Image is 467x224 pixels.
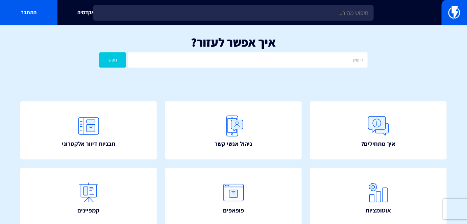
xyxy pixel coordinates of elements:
span: איך מתחילים? [362,140,396,148]
input: חיפוש [128,52,367,68]
a: תבניות דיוור אלקטרוני [20,101,157,159]
a: ניהול אנשי קשר [165,101,302,159]
button: חפש [99,52,126,68]
span: אוטומציות [366,206,391,215]
h1: איך אפשר לעזור? [10,35,457,49]
input: חיפוש מהיר... [93,5,373,21]
a: איך מתחילים? [310,101,447,159]
span: ניהול אנשי קשר [215,140,252,148]
span: קמפיינים [77,206,100,215]
span: תבניות דיוור אלקטרוני [62,140,115,148]
span: פופאפים [223,206,244,215]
